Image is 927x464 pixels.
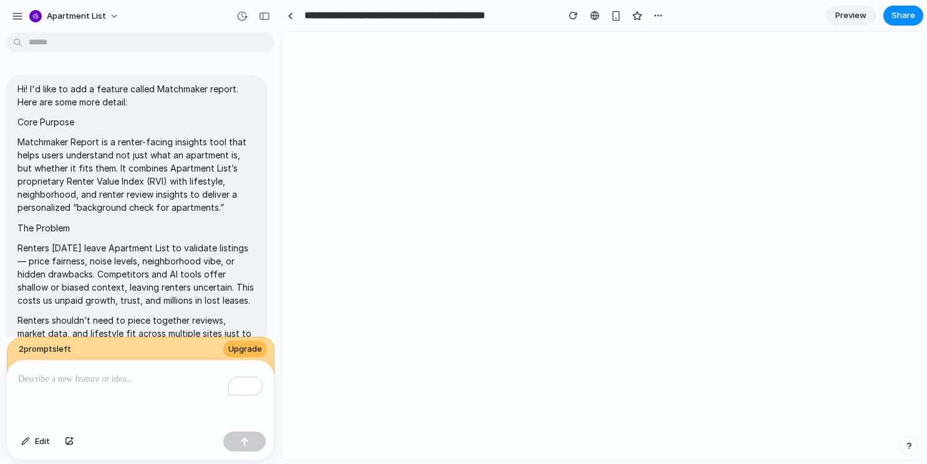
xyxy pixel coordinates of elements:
[17,135,256,214] p: Matchmaker Report is a renter-facing insights tool that helps users understand not just what an a...
[7,360,274,427] div: To enrich screen reader interactions, please activate Accessibility in Grammarly extension settings
[228,343,262,355] span: Upgrade
[47,10,106,22] span: Apartment List
[15,432,56,452] button: Edit
[17,82,256,109] p: Hi! I'd like to add a feature called Matchmaker report. Here are some more detail:
[35,435,50,448] span: Edit
[17,221,256,234] p: The Problem
[17,115,256,128] p: Core Purpose
[826,6,876,26] a: Preview
[19,343,71,355] span: 2 prompt s left
[17,241,256,307] p: Renters [DATE] leave Apartment List to validate listings — price fairness, noise levels, neighbor...
[891,9,915,22] span: Share
[281,32,923,460] iframe: To enrich screen reader interactions, please activate Accessibility in Grammarly extension settings
[883,6,923,26] button: Share
[835,9,866,22] span: Preview
[17,314,256,353] p: Renters shouldn’t need to piece together reviews, market data, and lifestyle fit across multiple ...
[24,6,125,26] button: Apartment List
[223,341,267,358] button: Upgrade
